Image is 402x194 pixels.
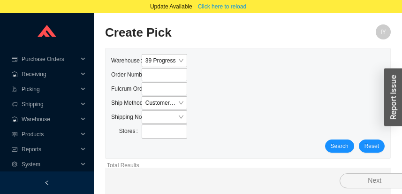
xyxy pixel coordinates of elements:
span: left [44,180,50,186]
span: Reports [22,142,78,157]
span: Picking [22,82,78,97]
span: fund [11,147,18,152]
span: Receiving [22,67,78,82]
span: setting [11,162,18,167]
label: Ship Method [111,96,142,109]
h2: Create Pick [105,24,319,41]
span: read [11,132,18,137]
label: Fulcrum Order Numbers [111,82,142,95]
button: Search [325,140,354,153]
span: credit-card [11,56,18,62]
span: Click here to reload [198,2,246,11]
span: Search [331,141,349,151]
span: Warehouse [22,112,78,127]
button: Reset [359,140,385,153]
label: Order Numbers [111,68,142,81]
span: 39 Progress [145,54,183,67]
span: Products [22,127,78,142]
label: Warehouse [111,54,142,67]
div: Total Results [107,161,389,170]
span: Customer Pickup - Warehouse [145,97,183,109]
span: Reset [364,141,379,151]
span: System [22,157,78,172]
label: Stores [119,124,142,138]
span: Shipping [22,97,78,112]
label: Shipping Notes [111,110,142,124]
span: IY [380,24,386,39]
span: Purchase Orders [22,52,78,67]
